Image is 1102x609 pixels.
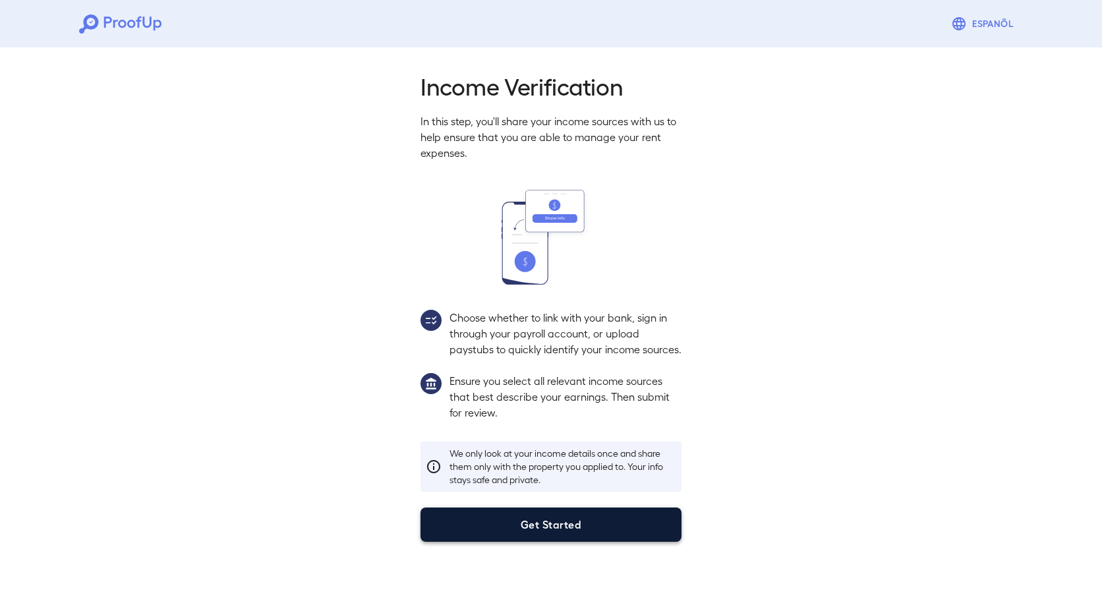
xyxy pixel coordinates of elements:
[449,373,681,420] p: Ensure you select all relevant income sources that best describe your earnings. Then submit for r...
[420,310,442,331] img: group2.svg
[946,11,1023,37] button: Espanõl
[420,373,442,394] img: group1.svg
[449,447,676,486] p: We only look at your income details once and share them only with the property you applied to. Yo...
[420,507,681,542] button: Get Started
[420,113,681,161] p: In this step, you'll share your income sources with us to help ensure that you are able to manage...
[502,190,600,285] img: transfer_money.svg
[449,310,681,357] p: Choose whether to link with your bank, sign in through your payroll account, or upload paystubs t...
[420,71,681,100] h2: Income Verification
